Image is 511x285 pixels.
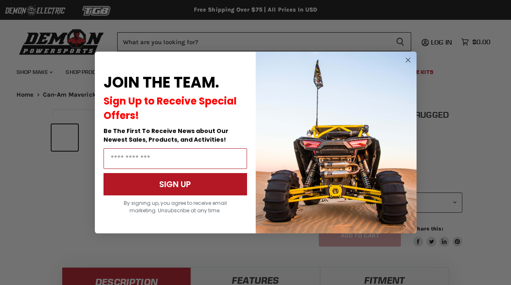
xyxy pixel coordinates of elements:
span: JOIN THE TEAM. [104,72,219,93]
input: Email Address [104,148,247,169]
img: a9095488-b6e7-41ba-879d-588abfab540b.jpeg [256,52,417,233]
span: Sign Up to Receive Special Offers! [104,94,237,122]
span: By signing up, you agree to receive email marketing. Unsubscribe at any time. [124,199,227,214]
button: Close dialog [403,55,413,65]
span: Be The First To Receive News about Our Newest Sales, Products, and Activities! [104,127,228,144]
button: SIGN UP [104,173,247,195]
